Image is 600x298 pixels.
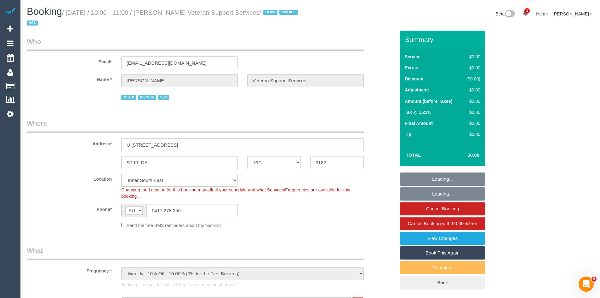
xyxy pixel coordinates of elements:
[27,119,364,133] legend: Where
[22,174,117,182] label: Location
[405,76,424,82] label: Discount
[121,156,238,169] input: Suburb*
[121,187,350,199] span: Changing the Location for this booking may affect your schedule and what Services/Frequencies are...
[536,11,548,16] a: Help
[400,246,485,260] a: Book This Again
[405,65,418,71] label: Extras
[4,6,16,15] img: Automaid Logo
[405,120,433,126] label: Final Amount
[464,120,480,126] div: $0.00
[464,87,480,93] div: $0.00
[405,98,452,104] label: Amount (before Taxes)
[553,11,592,16] a: [PERSON_NAME]
[27,246,364,260] legend: What
[524,8,530,13] span: 1
[405,87,429,93] label: Adjustment
[121,74,238,87] input: First Name*
[121,56,238,69] input: Email*
[519,6,532,20] a: 1
[263,10,277,15] span: 1h AW
[464,76,480,82] div: ($0.00)
[408,221,477,226] span: Cancel Booking with 50.00% Fee
[400,217,485,230] a: Cancel Booking with 50.00% Fee
[464,65,480,71] div: $0.00
[279,10,298,15] span: INVOICE
[247,74,364,87] input: Last Name*
[591,277,597,282] span: 5
[464,54,480,60] div: $0.00
[121,95,136,100] span: 1h AW
[464,131,480,137] div: $0.00
[310,156,364,169] input: Post Code*
[121,282,364,288] p: Booking is complete and its Frequency cannot be changed
[22,56,117,65] label: Email*
[22,204,117,213] label: Phone*
[579,277,594,292] iframe: Intercom live chat
[22,266,117,274] label: Frequency *
[138,95,156,100] span: INVOICE
[127,223,221,228] span: Send me free SMS reminders about my booking
[464,98,480,104] div: $0.00
[505,10,515,18] img: New interface
[27,6,62,17] span: Booking
[22,138,117,147] label: Address*
[27,37,364,51] legend: Who
[400,202,485,215] a: Cancel Booking
[400,276,485,289] a: Back
[405,109,431,115] label: Tax @ 1.25%
[22,74,117,83] label: Name *
[405,131,411,137] label: Tip
[158,95,169,100] span: VSS
[27,9,300,27] small: / [DATE] / 10:00 - 11:00 / [PERSON_NAME] Veteran Support Services
[406,152,421,158] strong: Total
[449,153,479,158] h4: $0.00
[400,232,485,245] a: View Changes
[464,109,480,115] div: $0.00
[405,36,482,43] h3: Summary
[496,11,515,16] a: Beta
[27,20,38,26] span: VSS
[405,54,420,60] label: Service
[146,204,238,217] input: Phone*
